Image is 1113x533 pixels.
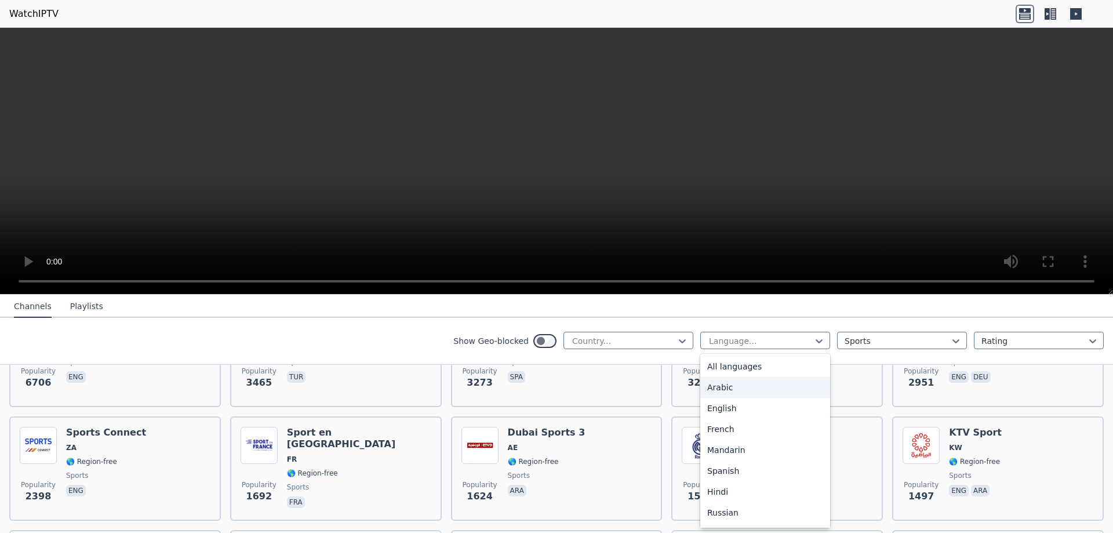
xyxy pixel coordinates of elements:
span: 2398 [26,490,52,503]
div: English [700,398,830,419]
p: eng [66,485,86,496]
p: ara [508,485,526,496]
span: Popularity [683,480,718,490]
h6: Dubai Sports 3 [508,427,585,438]
span: 1692 [246,490,272,503]
span: Popularity [683,367,718,376]
span: sports [66,471,88,480]
span: Popularity [242,367,277,376]
span: 2951 [908,376,934,390]
span: Popularity [463,367,497,376]
span: sports [287,483,309,492]
p: spa [508,371,525,383]
span: 🌎 Region-free [508,457,559,466]
span: 6706 [26,376,52,390]
span: 🌎 Region-free [66,457,117,466]
span: AE [508,443,518,452]
span: FR [287,455,297,464]
span: 3465 [246,376,272,390]
span: sports [508,471,530,480]
div: Hindi [700,481,830,502]
div: All languages [700,356,830,377]
img: Sports Connect [20,427,57,464]
span: 1624 [467,490,493,503]
span: 1538 [688,490,714,503]
h6: Sport en [GEOGRAPHIC_DATA] [287,427,431,450]
span: sports [949,471,971,480]
span: Popularity [21,480,56,490]
span: Popularity [904,367,939,376]
h6: KTV Sport [949,427,1002,438]
div: Russian [700,502,830,523]
span: Popularity [21,367,56,376]
h6: Sports Connect [66,427,146,438]
img: KTV Sport [903,427,940,464]
span: ZA [66,443,77,452]
p: tur [287,371,305,383]
div: Mandarin [700,440,830,461]
span: 🌎 Region-free [949,457,1000,466]
div: Arabic [700,377,830,398]
span: KW [949,443,962,452]
div: French [700,419,830,440]
p: eng [66,371,86,383]
span: 3273 [467,376,493,390]
p: deu [971,371,991,383]
span: Popularity [463,480,497,490]
img: Sport en France [241,427,278,464]
p: ara [971,485,990,496]
span: Popularity [242,480,277,490]
p: fra [287,496,305,508]
img: Real Madrid TV [682,427,719,464]
button: Channels [14,296,52,318]
span: 1497 [908,490,934,503]
span: 🌎 Region-free [287,469,338,478]
label: Show Geo-blocked [453,335,529,347]
span: Popularity [904,480,939,490]
button: Playlists [70,296,103,318]
p: eng [949,371,969,383]
p: eng [949,485,969,496]
div: Spanish [700,461,830,481]
a: WatchIPTV [9,7,59,21]
span: 3217 [688,376,714,390]
img: Dubai Sports 3 [461,427,499,464]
